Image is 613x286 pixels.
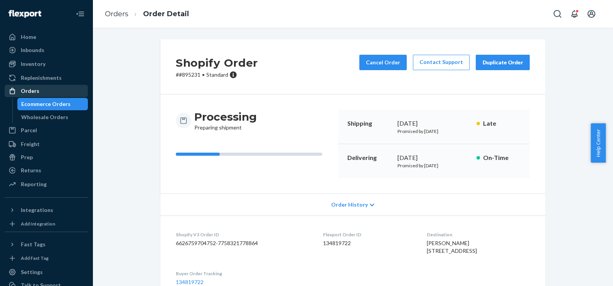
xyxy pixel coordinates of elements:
div: Returns [21,167,41,174]
button: Duplicate Order [476,55,530,70]
div: Preparing shipment [194,110,257,131]
a: Wholesale Orders [17,111,88,123]
dt: Flexport Order ID [323,231,414,238]
span: Standard [206,71,228,78]
div: Parcel [21,126,37,134]
a: Prep [5,151,88,163]
button: Help Center [591,123,606,163]
div: Inbounds [21,46,44,54]
a: Inventory [5,58,88,70]
button: Close Navigation [72,6,88,22]
a: 134819722 [176,279,204,285]
p: Delivering [347,153,391,162]
a: Contact Support [413,55,470,70]
a: Parcel [5,124,88,136]
a: Order Detail [143,10,189,18]
h3: Processing [194,110,257,124]
div: Integrations [21,206,53,214]
p: Late [483,119,520,128]
a: Orders [105,10,128,18]
a: Settings [5,266,88,278]
span: [PERSON_NAME] [STREET_ADDRESS] [427,240,477,254]
div: Prep [21,153,33,161]
img: Flexport logo [8,10,41,18]
button: Fast Tags [5,238,88,251]
dd: 6626759704752-7758321778864 [176,239,311,247]
dt: Shopify V3 Order ID [176,231,311,238]
div: Ecommerce Orders [21,100,71,108]
div: Orders [21,87,39,95]
h2: Shopify Order [176,55,258,71]
div: Add Fast Tag [21,255,49,261]
a: Freight [5,138,88,150]
a: Add Fast Tag [5,254,88,263]
button: Open notifications [567,6,582,22]
div: Settings [21,268,43,276]
dd: 134819722 [323,239,414,247]
div: [DATE] [397,119,470,128]
p: On-Time [483,153,520,162]
a: Ecommerce Orders [17,98,88,110]
div: Reporting [21,180,47,188]
a: Returns [5,164,88,177]
div: Add Integration [21,220,55,227]
a: Replenishments [5,72,88,84]
p: Promised by [DATE] [397,128,470,135]
div: Home [21,33,36,41]
a: Add Integration [5,219,88,229]
p: Shipping [347,119,391,128]
div: Inventory [21,60,45,68]
dt: Buyer Order Tracking [176,270,311,277]
span: • [202,71,205,78]
span: Order History [331,201,368,209]
button: Open account menu [584,6,599,22]
a: Reporting [5,178,88,190]
p: Promised by [DATE] [397,162,470,169]
a: Inbounds [5,44,88,56]
button: Integrations [5,204,88,216]
p: # #895231 [176,71,258,79]
a: Home [5,31,88,43]
ol: breadcrumbs [99,3,195,25]
dt: Destination [427,231,530,238]
div: Wholesale Orders [21,113,68,121]
div: Freight [21,140,40,148]
a: Orders [5,85,88,97]
div: Fast Tags [21,241,45,248]
div: Duplicate Order [482,59,523,66]
div: [DATE] [397,153,470,162]
div: Replenishments [21,74,62,82]
button: Open Search Box [550,6,565,22]
button: Cancel Order [359,55,407,70]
